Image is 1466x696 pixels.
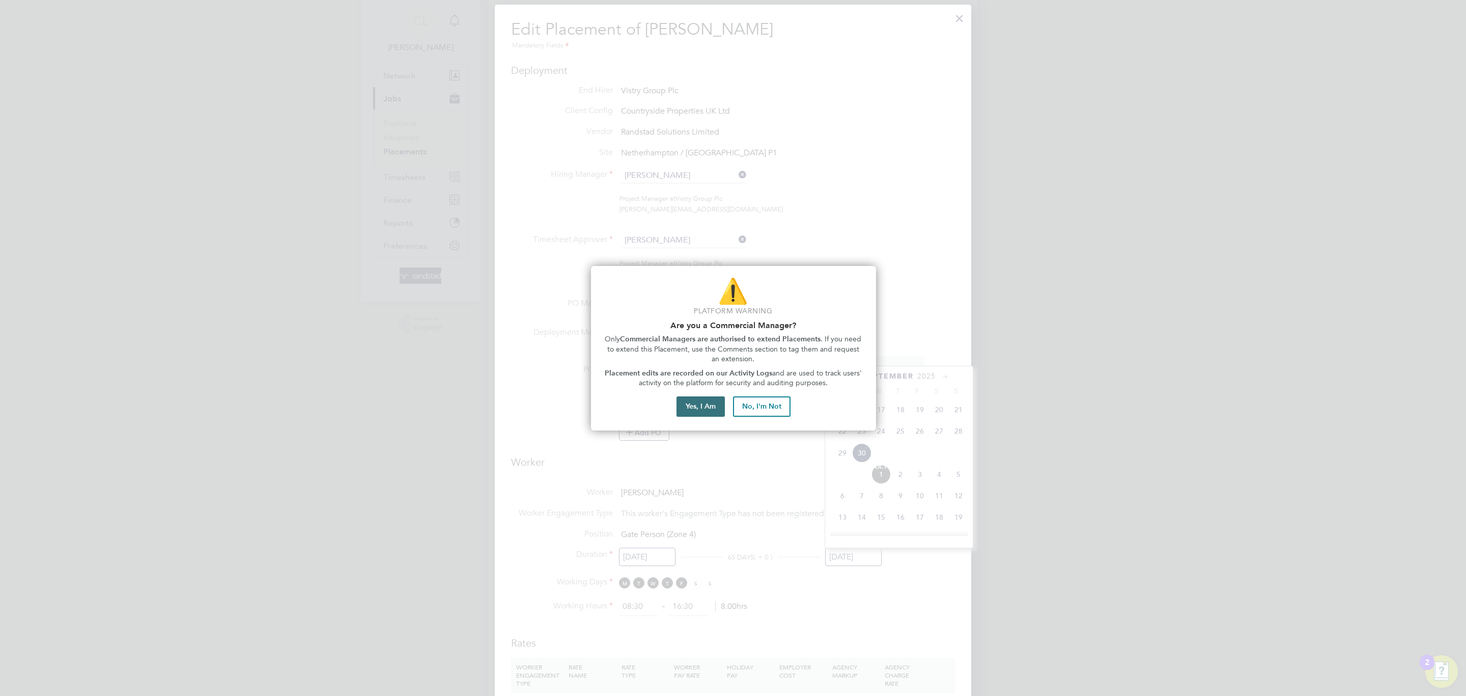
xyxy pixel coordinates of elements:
[591,266,876,431] div: Are you part of the Commercial Team?
[639,369,864,388] span: and are used to track users' activity on the platform for security and auditing purposes.
[676,396,725,417] button: Yes, I Am
[603,306,864,316] p: Platform Warning
[605,335,620,343] span: Only
[620,335,821,343] strong: Commercial Managers are authorised to extend Placements
[603,274,864,308] p: ⚠️
[605,369,772,378] strong: Placement edits are recorded on our Activity Logs
[603,320,864,330] h2: Are you a Commercial Manager?
[733,396,791,417] button: No, I'm Not
[607,335,864,363] span: . If you need to extend this Placement, use the Comments section to tag them and request an exten...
